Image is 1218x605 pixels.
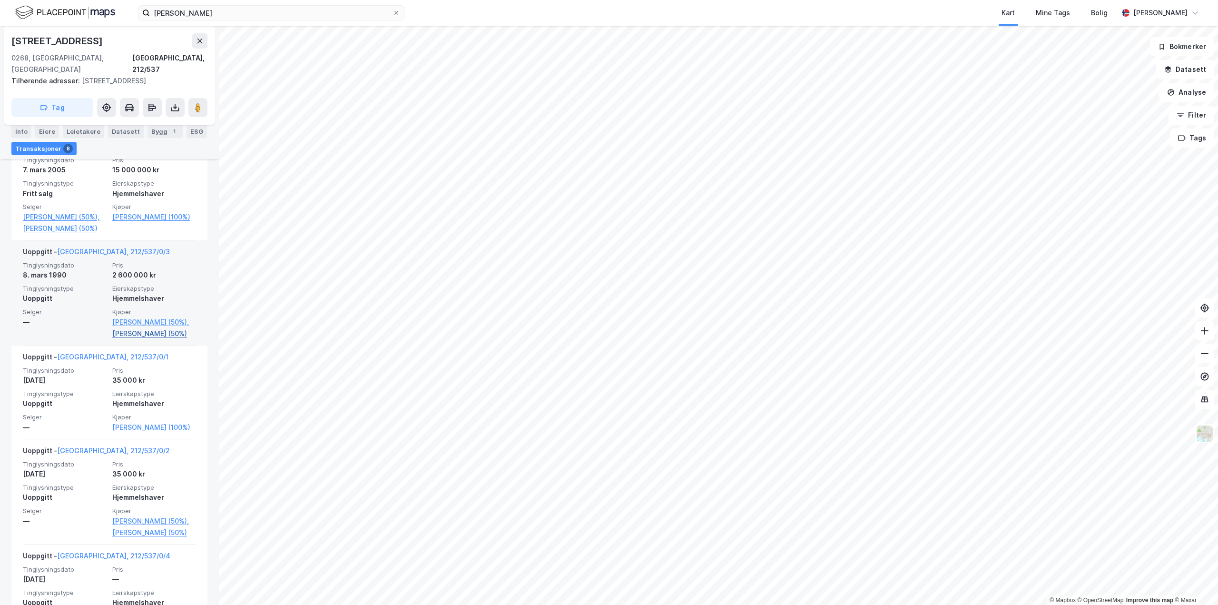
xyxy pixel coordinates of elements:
div: 8. mars 1990 [23,269,107,281]
div: 0268, [GEOGRAPHIC_DATA], [GEOGRAPHIC_DATA] [11,52,132,75]
span: Tinglysningsdato [23,460,107,468]
div: — [23,422,107,433]
div: [DATE] [23,574,107,585]
div: 8 [63,144,73,153]
div: 1 [169,127,179,136]
span: Selger [23,507,107,515]
div: — [23,317,107,328]
div: Uoppgitt - [23,550,170,565]
span: Eierskapstype [112,285,196,293]
div: Eiere [35,125,59,138]
span: Selger [23,203,107,211]
div: Datasett [108,125,144,138]
a: [PERSON_NAME] (50%) [112,527,196,538]
span: Tinglysningstype [23,285,107,293]
button: Tags [1170,129,1214,148]
div: [PERSON_NAME] [1133,7,1188,19]
div: 35 000 kr [112,375,196,386]
img: logo.f888ab2527a4732fd821a326f86c7f29.svg [15,4,115,21]
a: [GEOGRAPHIC_DATA], 212/537/0/2 [57,446,170,455]
a: [PERSON_NAME] (50%), [23,211,107,223]
div: 15 000 000 kr [112,164,196,176]
span: Selger [23,308,107,316]
div: [STREET_ADDRESS] [11,75,200,87]
span: Tinglysningstype [23,179,107,188]
div: ESG [187,125,207,138]
span: Eierskapstype [112,484,196,492]
div: Info [11,125,31,138]
button: Tag [11,98,93,117]
a: OpenStreetMap [1078,597,1124,604]
div: Uoppgitt [23,492,107,503]
div: Fritt salg [23,188,107,199]
span: Tinglysningstype [23,484,107,492]
div: Uoppgitt - [23,351,168,367]
a: Improve this map [1126,597,1173,604]
div: [DATE] [23,468,107,480]
span: Pris [112,565,196,574]
span: Pris [112,156,196,164]
div: Kart [1002,7,1015,19]
span: Kjøper [112,203,196,211]
span: Pris [112,261,196,269]
span: Tilhørende adresser: [11,77,82,85]
span: Tinglysningsdato [23,565,107,574]
iframe: Chat Widget [1170,559,1218,605]
button: Datasett [1156,60,1214,79]
a: [PERSON_NAME] (100%) [112,422,196,433]
span: Kjøper [112,507,196,515]
a: [GEOGRAPHIC_DATA], 212/537/0/1 [57,353,168,361]
a: [GEOGRAPHIC_DATA], 212/537/0/3 [57,248,170,256]
div: — [112,574,196,585]
div: 7. mars 2005 [23,164,107,176]
a: [PERSON_NAME] (50%) [112,328,196,339]
span: Tinglysningsdato [23,367,107,375]
span: Eierskapstype [112,390,196,398]
span: Eierskapstype [112,179,196,188]
span: Pris [112,367,196,375]
div: [DATE] [23,375,107,386]
span: Eierskapstype [112,589,196,597]
div: Hjemmelshaver [112,293,196,304]
input: Søk på adresse, matrikkel, gårdeiere, leietakere eller personer [150,6,393,20]
a: [PERSON_NAME] (50%) [23,223,107,234]
span: Selger [23,413,107,421]
div: Bolig [1091,7,1108,19]
a: [PERSON_NAME] (50%), [112,317,196,328]
span: Kjøper [112,308,196,316]
div: 35 000 kr [112,468,196,480]
div: Uoppgitt [23,293,107,304]
span: Tinglysningsdato [23,261,107,269]
div: 2 600 000 kr [112,269,196,281]
div: Bygg [147,125,183,138]
button: Filter [1169,106,1214,125]
div: [GEOGRAPHIC_DATA], 212/537 [132,52,207,75]
img: Z [1196,425,1214,443]
span: Tinglysningsdato [23,156,107,164]
a: [GEOGRAPHIC_DATA], 212/537/0/4 [57,552,170,560]
div: Mine Tags [1036,7,1070,19]
a: Mapbox [1050,597,1076,604]
div: [STREET_ADDRESS] [11,33,105,49]
div: Hjemmelshaver [112,398,196,409]
span: Tinglysningstype [23,589,107,597]
div: Leietakere [63,125,104,138]
div: Uoppgitt - [23,246,170,261]
div: — [23,516,107,527]
a: [PERSON_NAME] (50%), [112,516,196,527]
div: Transaksjoner [11,142,77,155]
a: [PERSON_NAME] (100%) [112,211,196,223]
div: Hjemmelshaver [112,188,196,199]
div: Uoppgitt [23,398,107,409]
span: Tinglysningstype [23,390,107,398]
span: Kjøper [112,413,196,421]
div: Uoppgitt - [23,445,170,460]
span: Pris [112,460,196,468]
div: Hjemmelshaver [112,492,196,503]
button: Analyse [1159,83,1214,102]
button: Bokmerker [1150,37,1214,56]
